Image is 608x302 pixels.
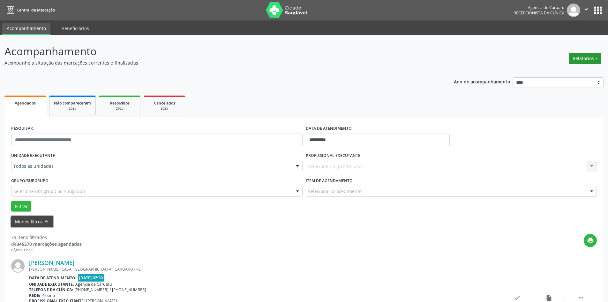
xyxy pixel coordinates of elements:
button: print [584,234,597,247]
span: Agencia de Caruaru [75,282,112,287]
p: Acompanhe a situação das marcações correntes e finalizadas [4,59,424,66]
i: print [587,237,594,244]
div: de [11,241,82,247]
button: Filtrar [11,201,31,212]
b: Telefone da clínica: [29,287,73,292]
label: DATA DE ATENDIMENTO [306,124,352,134]
span: Recepcionista da clínica [514,10,565,16]
div: Agencia de Caruaru [514,5,565,10]
span: [PHONE_NUMBER] / [PHONE_NUMBER] [74,287,146,292]
p: Ano de acompanhamento [454,77,510,85]
img: img [567,4,580,17]
span: Própria [41,293,55,298]
span: Não compareceram [54,100,91,106]
div: Página 1 de 6 [11,247,82,253]
i: insert_drive_file [545,294,552,301]
div: 2025 [148,106,180,111]
button: Relatórios [569,53,601,64]
label: PESQUISAR [11,124,33,134]
span: Agendados [15,100,36,106]
a: Acompanhamento [2,23,50,35]
i: keyboard_arrow_up [43,218,50,225]
span: Resolvidos [110,100,130,106]
button: apps [592,5,604,16]
label: Item de agendamento [306,176,353,186]
div: [PERSON_NAME], CASA, [GEOGRAPHIC_DATA], CARUARU - PE [29,267,501,272]
i:  [583,6,590,13]
b: Rede: [29,293,40,298]
label: UNIDADE EXECUTANTE [11,151,55,161]
b: Unidade executante: [29,282,74,287]
button:  [580,4,592,17]
a: [PERSON_NAME] [29,259,74,266]
span: Selecionar procedimento [308,188,362,195]
div: 79 itens filtrados [11,234,82,241]
span: Central de Marcação [17,7,55,13]
label: PROFISSIONAL EXECUTANTE [306,151,360,161]
span: Todos as unidades [13,163,289,169]
i:  [577,294,584,301]
button: Menos filtroskeyboard_arrow_up [11,216,53,227]
b: Data de atendimento: [29,275,77,281]
a: Central de Marcação [4,5,55,15]
p: Acompanhamento [4,43,424,59]
i: check [514,294,521,301]
a: Beneficiários [57,23,94,34]
div: 2025 [54,106,91,111]
img: img [11,259,25,273]
span: Cancelados [154,100,175,106]
span: Selecione um grupo ou subgrupo [13,188,85,195]
label: Grupo/Subgrupo [11,176,49,186]
div: 2025 [104,106,136,111]
strong: 345570 marcações agendadas [17,241,82,247]
span: [DATE] 07:30 [78,274,105,282]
